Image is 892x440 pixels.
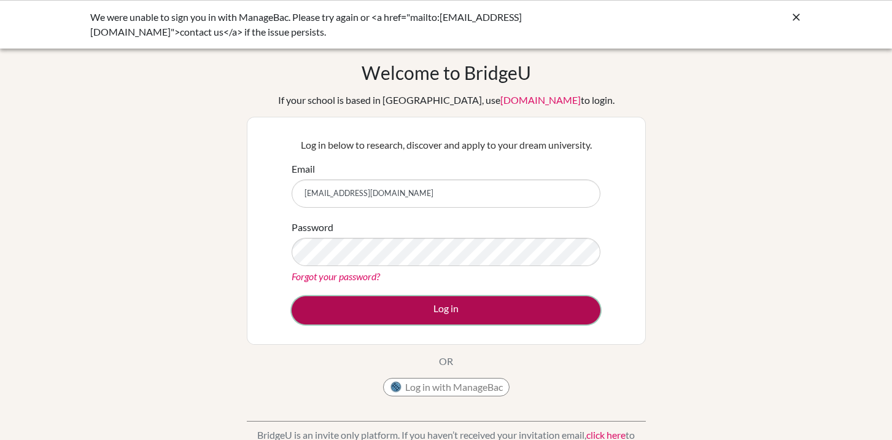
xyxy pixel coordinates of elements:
label: Password [292,220,333,235]
a: Forgot your password? [292,270,380,282]
p: OR [439,354,453,369]
button: Log in [292,296,600,324]
label: Email [292,162,315,176]
a: [DOMAIN_NAME] [500,94,581,106]
button: Log in with ManageBac [383,378,510,396]
div: We were unable to sign you in with ManageBac. Please try again or <a href="mailto:[EMAIL_ADDRESS]... [90,10,618,39]
h1: Welcome to BridgeU [362,61,531,84]
p: Log in below to research, discover and apply to your dream university. [292,138,600,152]
div: If your school is based in [GEOGRAPHIC_DATA], use to login. [278,93,615,108]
